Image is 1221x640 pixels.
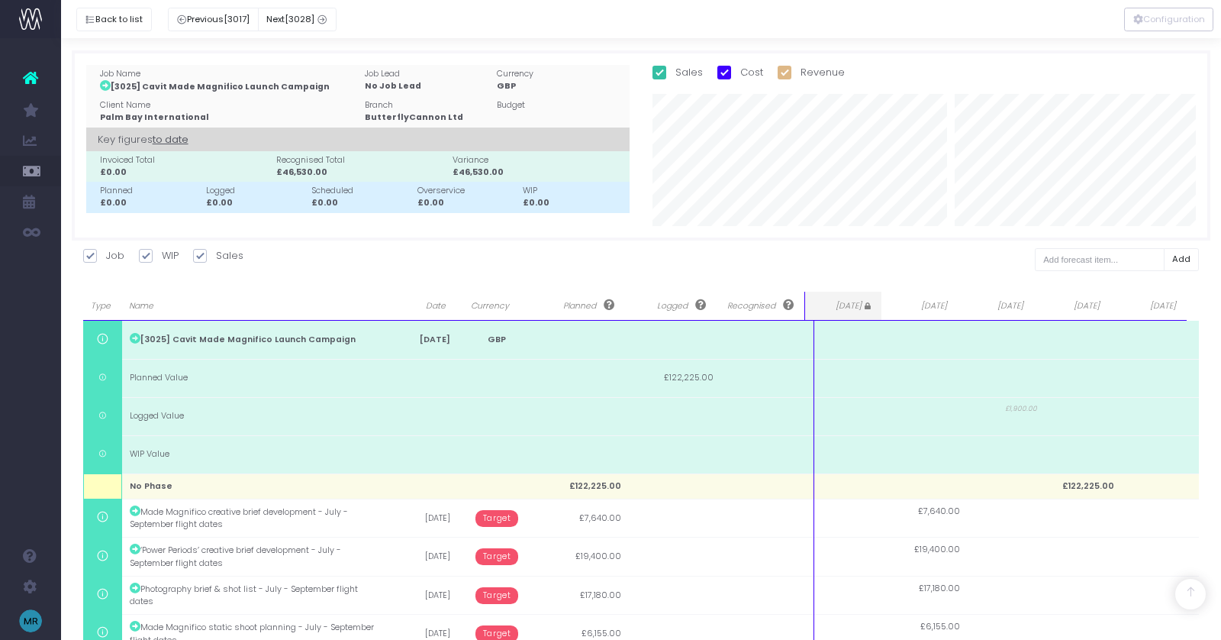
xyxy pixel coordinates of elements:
label: Cost [717,65,763,80]
div: No Job Lead [365,80,491,92]
button: Next[3028] [258,8,337,31]
span: [3017] [224,13,250,26]
span: [DATE] [889,300,947,312]
span: £19,400.00 [914,544,960,556]
td: [DATE] [388,499,458,537]
td: [DATE] [388,576,458,614]
td: £7,640.00 [536,499,628,537]
div: Client Name [100,99,358,112]
label: WIP [139,248,179,263]
span: £1,900.00 [975,404,1037,415]
td: WIP Value [122,435,388,474]
div: Variance [453,154,623,166]
span: Target [475,510,519,527]
span: Target [475,548,519,565]
td: Made Magnifico creative brief development - July - September flight dates [122,499,388,537]
div: Currency [497,68,623,80]
div: Job Name [100,68,358,80]
div: £0.00 [100,166,270,179]
img: images/default_profile_image.png [19,609,42,632]
div: Job Lead [365,68,491,80]
span: Logged [633,299,706,312]
span: Recognised [721,299,794,312]
div: £0.00 [523,197,623,209]
div: Vertical button group [1124,8,1213,31]
span: Target [475,587,519,604]
div: [3025] Cavit Made Magnifico Launch Campaign [100,80,358,93]
div: Budget [497,99,623,112]
span: £122,225.00 [1062,480,1114,493]
span: [DATE] [1042,300,1100,312]
td: [DATE] [388,321,458,359]
div: ButterflyCannon Ltd [365,112,491,124]
td: £122,225.00 [629,359,721,397]
span: Name [129,300,375,312]
label: Sales [652,65,703,80]
span: to date [153,130,188,150]
td: No Phase [122,474,388,499]
div: Recognised Total [276,154,446,166]
div: Palm Bay International [100,112,358,124]
div: Overservice [417,185,517,197]
td: [3025] Cavit Made Magnifico Launch Campaign [122,321,388,359]
div: Logged [206,185,306,197]
div: GBP [497,80,623,92]
input: Add forecast item... [1035,248,1165,272]
div: £46,530.00 [276,166,446,179]
div: £0.00 [417,197,517,209]
span: Currency [461,300,519,312]
label: Job [83,248,124,263]
span: [DATE] [813,300,871,312]
span: £17,180.00 [919,583,960,595]
label: Revenue [778,65,845,80]
td: Planned Value [122,359,388,397]
div: Planned [100,185,200,197]
td: £17,180.00 [536,576,628,614]
td: £19,400.00 [536,538,628,576]
button: Previous[3017] [168,8,259,31]
span: Key figures [98,128,188,152]
td: [DATE] [388,538,458,576]
div: Scheduled [311,185,411,197]
div: Invoiced Total [100,154,270,166]
td: Logged Value [122,397,388,435]
td: GBP [458,321,536,359]
label: Sales [193,248,243,263]
button: Back to list [76,8,152,31]
div: £0.00 [206,197,306,209]
button: Configuration [1124,8,1213,31]
div: £0.00 [100,197,200,209]
span: Date [395,300,446,312]
div: £46,530.00 [453,166,623,179]
span: Type [91,300,111,312]
button: Add [1164,248,1200,272]
div: £0.00 [311,197,411,209]
td: ‘Power Periods’ creative brief development - July - September flight dates [122,538,388,576]
span: [DATE] [965,300,1023,312]
span: £7,640.00 [918,506,960,518]
div: WIP [523,185,623,197]
span: £6,155.00 [920,621,960,633]
span: Planned [541,299,614,312]
div: Branch [365,99,491,112]
span: [3028] [285,13,314,26]
td: Photography brief & shot list - July - September flight dates [122,576,388,614]
span: [DATE] [1118,300,1176,312]
td: £122,225.00 [536,474,628,499]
